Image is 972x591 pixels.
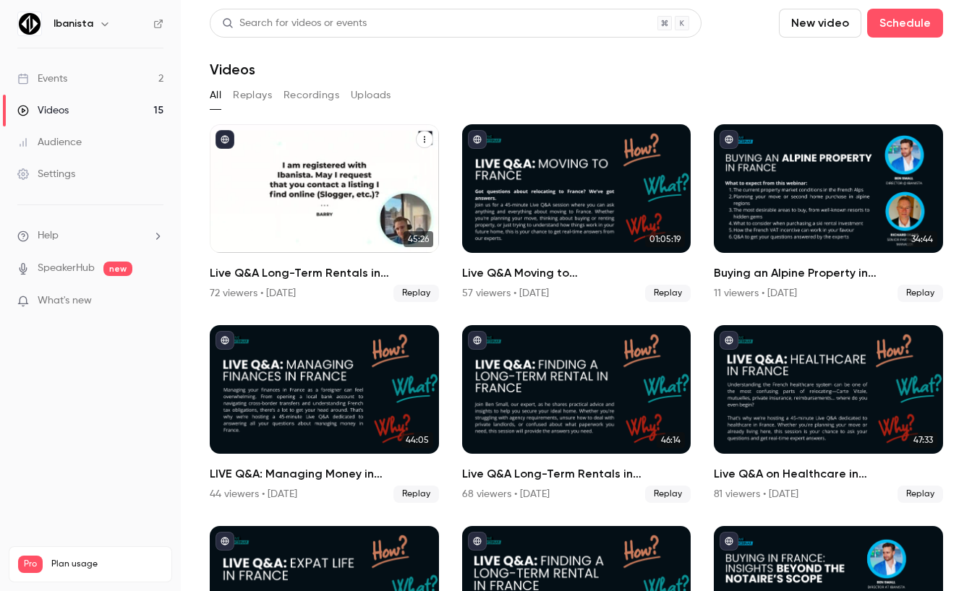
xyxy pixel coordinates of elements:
[867,9,943,38] button: Schedule
[210,84,221,107] button: All
[462,325,691,503] a: 46:14Live Q&A Long-Term Rentals in [GEOGRAPHIC_DATA]68 viewers • [DATE]Replay
[18,556,43,573] span: Pro
[645,285,691,302] span: Replay
[714,325,943,503] a: 47:33Live Q&A on Healthcare in [GEOGRAPHIC_DATA] ft Fabien from Fab French Insurance81 viewers • ...
[210,325,439,503] a: 44:05LIVE Q&A: Managing Money in [GEOGRAPHIC_DATA] – Banking, International Transfers & Taxes44 v...
[351,84,391,107] button: Uploads
[909,432,937,448] span: 47:33
[38,228,59,243] span: Help
[17,103,69,118] div: Videos
[462,487,550,501] div: 68 viewers • [DATE]
[720,331,738,350] button: published
[283,84,339,107] button: Recordings
[401,432,433,448] span: 44:05
[210,325,439,503] li: LIVE Q&A: Managing Money in France – Banking, International Transfers & Taxes
[210,124,439,302] li: Live Q&A Long-Term Rentals in France
[17,135,82,150] div: Audience
[714,325,943,503] li: Live Q&A on Healthcare in France ft Fabien from Fab French Insurance
[779,9,861,38] button: New video
[210,286,296,301] div: 72 viewers • [DATE]
[17,228,163,243] li: help-dropdown-opener
[907,231,937,247] span: 34:44
[146,295,163,308] iframe: Noticeable Trigger
[210,9,943,582] section: Videos
[462,124,691,302] li: Live Q&A Moving to France
[714,124,943,302] a: 34:44Buying an Alpine Property in [GEOGRAPHIC_DATA]: Expert Insights for Homeowners & Investors11...
[210,465,439,483] h2: LIVE Q&A: Managing Money in [GEOGRAPHIC_DATA] – Banking, International Transfers & Taxes
[210,124,439,302] a: 45:26Live Q&A Long-Term Rentals in [GEOGRAPHIC_DATA]72 viewers • [DATE]Replay
[210,264,439,282] h2: Live Q&A Long-Term Rentals in [GEOGRAPHIC_DATA]
[645,486,691,503] span: Replay
[17,72,67,86] div: Events
[462,325,691,503] li: Live Q&A Long-Term Rentals in France
[468,130,487,149] button: published
[216,532,234,551] button: published
[38,293,92,309] span: What's new
[18,12,41,35] img: Ibanista
[462,465,691,483] h2: Live Q&A Long-Term Rentals in [GEOGRAPHIC_DATA]
[714,465,943,483] h2: Live Q&A on Healthcare in [GEOGRAPHIC_DATA] ft Fabien from Fab French Insurance
[898,486,943,503] span: Replay
[714,487,798,501] div: 81 viewers • [DATE]
[210,487,297,501] div: 44 viewers • [DATE]
[468,532,487,551] button: published
[38,261,95,276] a: SpeakerHub
[714,264,943,282] h2: Buying an Alpine Property in [GEOGRAPHIC_DATA]: Expert Insights for Homeowners & Investors
[393,285,439,302] span: Replay
[233,84,272,107] button: Replays
[222,16,367,31] div: Search for videos or events
[462,264,691,282] h2: Live Q&A Moving to [GEOGRAPHIC_DATA]
[103,262,132,276] span: new
[898,285,943,302] span: Replay
[714,286,797,301] div: 11 viewers • [DATE]
[216,130,234,149] button: published
[468,331,487,350] button: published
[462,124,691,302] a: 01:05:19Live Q&A Moving to [GEOGRAPHIC_DATA]57 viewers • [DATE]Replay
[714,124,943,302] li: Buying an Alpine Property in France: Expert Insights for Homeowners & Investors
[17,167,75,181] div: Settings
[720,532,738,551] button: published
[462,286,549,301] div: 57 viewers • [DATE]
[657,432,685,448] span: 46:14
[645,231,685,247] span: 01:05:19
[393,486,439,503] span: Replay
[54,17,93,31] h6: Ibanista
[210,61,255,78] h1: Videos
[51,558,163,570] span: Plan usage
[720,130,738,149] button: published
[216,331,234,350] button: published
[404,231,433,247] span: 45:26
